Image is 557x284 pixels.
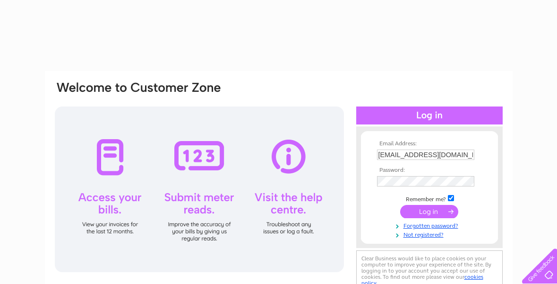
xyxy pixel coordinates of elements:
[400,205,458,218] input: Submit
[377,230,484,239] a: Not registered?
[377,221,484,230] a: Forgotten password?
[375,141,484,147] th: Email Address:
[375,167,484,174] th: Password:
[375,194,484,203] td: Remember me?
